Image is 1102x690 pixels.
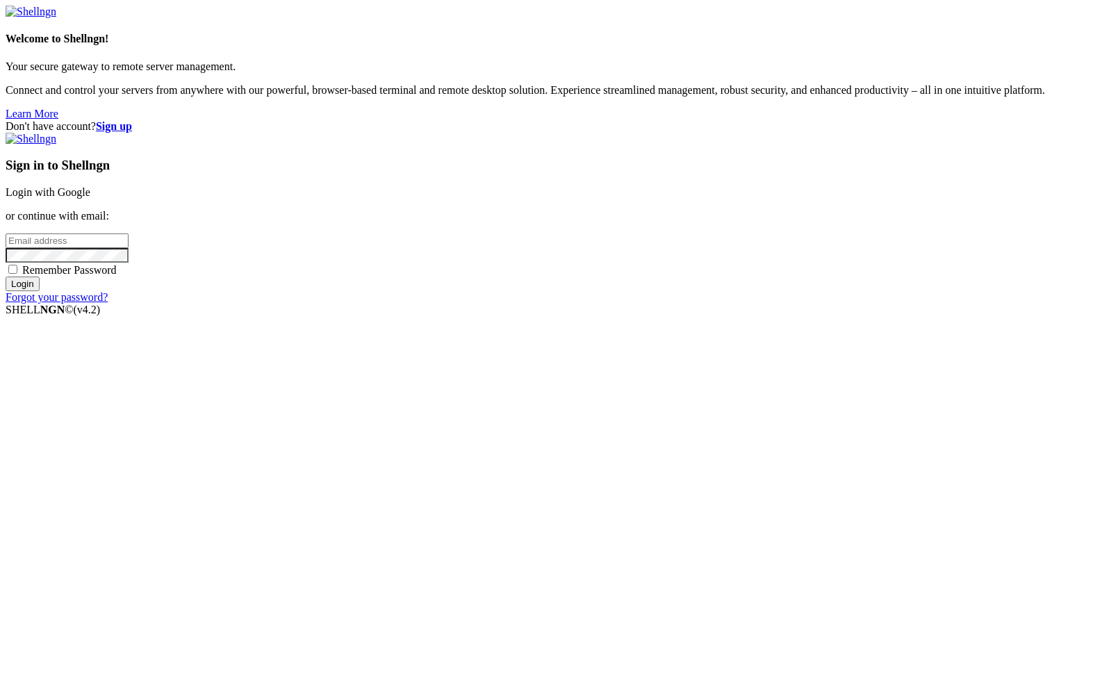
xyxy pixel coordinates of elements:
[6,233,129,248] input: Email address
[6,6,56,18] img: Shellngn
[6,108,58,120] a: Learn More
[8,265,17,274] input: Remember Password
[6,186,90,198] a: Login with Google
[96,120,132,132] a: Sign up
[6,277,40,291] input: Login
[6,120,1096,133] div: Don't have account?
[22,264,117,276] span: Remember Password
[6,84,1096,97] p: Connect and control your servers from anywhere with our powerful, browser-based terminal and remo...
[6,33,1096,45] h4: Welcome to Shellngn!
[6,158,1096,173] h3: Sign in to Shellngn
[6,133,56,145] img: Shellngn
[6,60,1096,73] p: Your secure gateway to remote server management.
[6,304,100,315] span: SHELL ©
[40,304,65,315] b: NGN
[6,210,1096,222] p: or continue with email:
[6,291,108,303] a: Forgot your password?
[74,304,101,315] span: 4.2.0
